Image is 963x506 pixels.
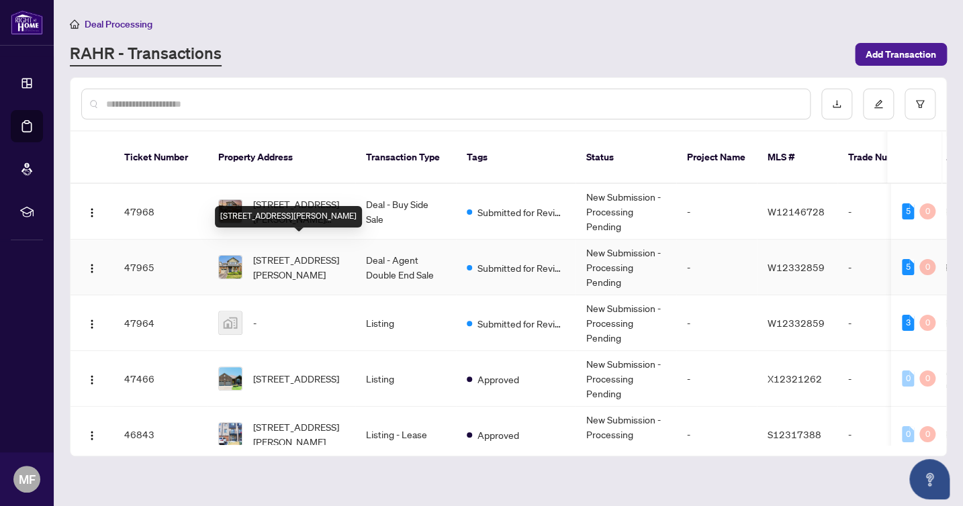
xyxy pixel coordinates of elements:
[915,99,925,109] span: filter
[87,207,97,218] img: Logo
[768,261,825,273] span: W12332859
[253,315,257,330] span: -
[919,315,935,331] div: 0
[81,423,103,445] button: Logo
[676,240,757,295] td: -
[837,132,931,184] th: Trade Number
[477,260,565,275] span: Submitted for Review
[919,370,935,387] div: 0
[855,43,947,66] button: Add Transaction
[87,374,97,385] img: Logo
[87,263,97,274] img: Logo
[832,99,841,109] span: download
[676,132,757,184] th: Project Name
[837,407,931,462] td: -
[355,407,456,462] td: Listing - Lease
[874,99,883,109] span: edit
[219,311,242,334] img: thumbnail-img
[821,89,852,119] button: download
[576,240,676,295] td: New Submission - Processing Pending
[863,89,894,119] button: edit
[676,295,757,351] td: -
[576,184,676,240] td: New Submission - Processing Pending
[676,351,757,407] td: -
[253,197,345,226] span: [STREET_ADDRESS][PERSON_NAME][PERSON_NAME]
[81,312,103,334] button: Logo
[768,205,825,217] span: W12146728
[919,426,935,442] div: 0
[768,428,821,440] span: S12317388
[355,240,456,295] td: Deal - Agent Double End Sale
[219,423,242,446] img: thumbnail-img
[85,18,152,30] span: Deal Processing
[81,256,103,278] button: Logo
[113,240,208,295] td: 47965
[837,295,931,351] td: -
[676,184,757,240] td: -
[477,372,519,387] span: Approved
[113,184,208,240] td: 47968
[355,132,456,184] th: Transaction Type
[456,132,576,184] th: Tags
[905,89,935,119] button: filter
[919,203,935,219] div: 0
[576,295,676,351] td: New Submission - Processing Pending
[757,132,837,184] th: MLS #
[768,372,822,385] span: X12321262
[355,295,456,351] td: Listing
[113,295,208,351] td: 47964
[219,367,242,390] img: thumbnail-img
[355,184,456,240] td: Deal - Buy Side Sale
[902,315,914,331] div: 3
[70,19,79,29] span: home
[919,259,935,275] div: 0
[215,206,362,227] div: [STREET_ADDRESS][PERSON_NAME]
[253,419,345,449] span: [STREET_ADDRESS][PERSON_NAME]
[253,371,339,386] span: [STREET_ADDRESS]
[676,407,757,462] td: -
[768,317,825,329] span: W12332859
[355,351,456,407] td: Listing
[11,10,43,35] img: logo
[477,205,565,219] span: Submitted for Review
[219,256,242,279] img: thumbnail-img
[19,470,36,489] span: MF
[87,319,97,330] img: Logo
[837,240,931,295] td: -
[837,351,931,407] td: -
[909,459,950,499] button: Open asap
[70,42,222,66] a: RAHR - Transactions
[81,201,103,222] button: Logo
[837,184,931,240] td: -
[866,44,936,65] span: Add Transaction
[113,351,208,407] td: 47466
[87,430,97,441] img: Logo
[902,370,914,387] div: 0
[208,132,355,184] th: Property Address
[902,426,914,442] div: 0
[902,259,914,275] div: 5
[477,427,519,442] span: Approved
[219,200,242,223] img: thumbnail-img
[113,132,208,184] th: Ticket Number
[253,252,345,282] span: [STREET_ADDRESS][PERSON_NAME]
[477,316,565,331] span: Submitted for Review
[902,203,914,219] div: 5
[113,407,208,462] td: 46843
[576,407,676,462] td: New Submission - Processing Pending
[576,132,676,184] th: Status
[81,368,103,389] button: Logo
[576,351,676,407] td: New Submission - Processing Pending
